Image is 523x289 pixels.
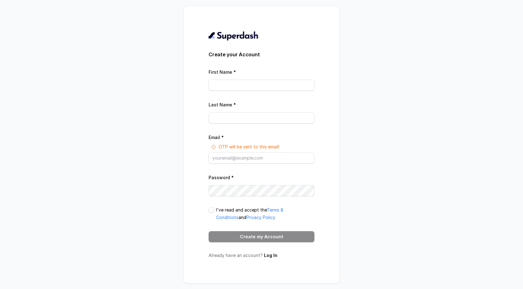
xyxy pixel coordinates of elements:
[209,51,314,58] h3: Create your Account
[209,231,314,242] button: Create my Account
[219,144,279,150] p: OTP will be sent to this email!
[216,207,283,220] a: Terms & Conditions
[216,206,314,221] p: I've read and accept the and
[209,135,224,140] label: Email *
[246,215,275,220] a: Privacy Policy
[209,69,236,75] label: First Name *
[209,152,314,164] input: youremail@example.com
[209,102,236,107] label: Last Name *
[209,31,259,41] img: light.svg
[264,253,277,258] a: Log In
[209,252,314,259] p: Already have an account?
[209,175,234,180] label: Password *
